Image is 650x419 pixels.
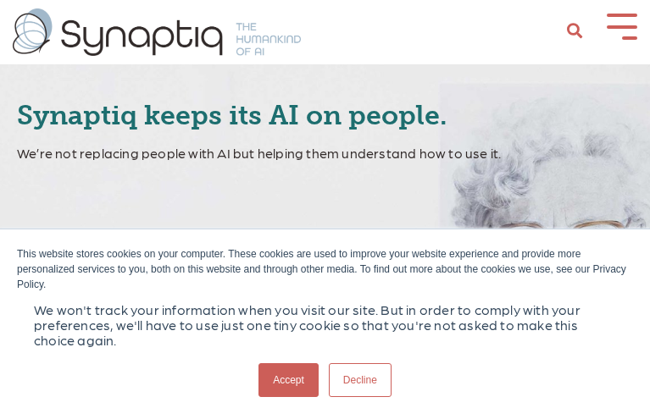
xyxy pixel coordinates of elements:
span: Synaptiq keeps its AI on people. [17,99,447,131]
p: We’re not replacing people with AI but helping them understand how to use it. [17,143,633,163]
img: synaptiq logo-1 [13,8,301,56]
p: We won't track your information when you visit our site. But in order to comply with your prefere... [34,302,616,348]
a: Decline [329,363,392,397]
div: This website stores cookies on your computer. These cookies are used to improve your website expe... [17,246,633,292]
a: Accept [258,363,319,397]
